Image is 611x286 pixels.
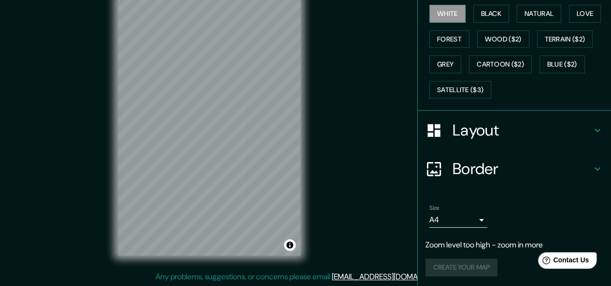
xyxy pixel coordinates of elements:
button: Love [569,5,601,23]
button: Forest [429,30,469,48]
button: Terrain ($2) [537,30,593,48]
div: A4 [429,212,487,228]
button: Natural [517,5,561,23]
div: Border [418,150,611,188]
button: White [429,5,466,23]
p: Zoom level too high - zoom in more [426,239,603,251]
a: [EMAIL_ADDRESS][DOMAIN_NAME] [332,272,451,282]
button: Black [473,5,510,23]
button: Wood ($2) [477,30,529,48]
button: Cartoon ($2) [469,55,532,73]
button: Satellite ($3) [429,81,491,99]
button: Blue ($2) [540,55,585,73]
p: Any problems, suggestions, or concerns please email . [156,271,453,283]
h4: Layout [453,121,592,140]
label: Size [429,204,440,212]
h4: Border [453,159,592,178]
div: Layout [418,111,611,150]
button: Grey [429,55,461,73]
button: Toggle attribution [284,239,296,251]
iframe: Help widget launcher [525,248,600,275]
